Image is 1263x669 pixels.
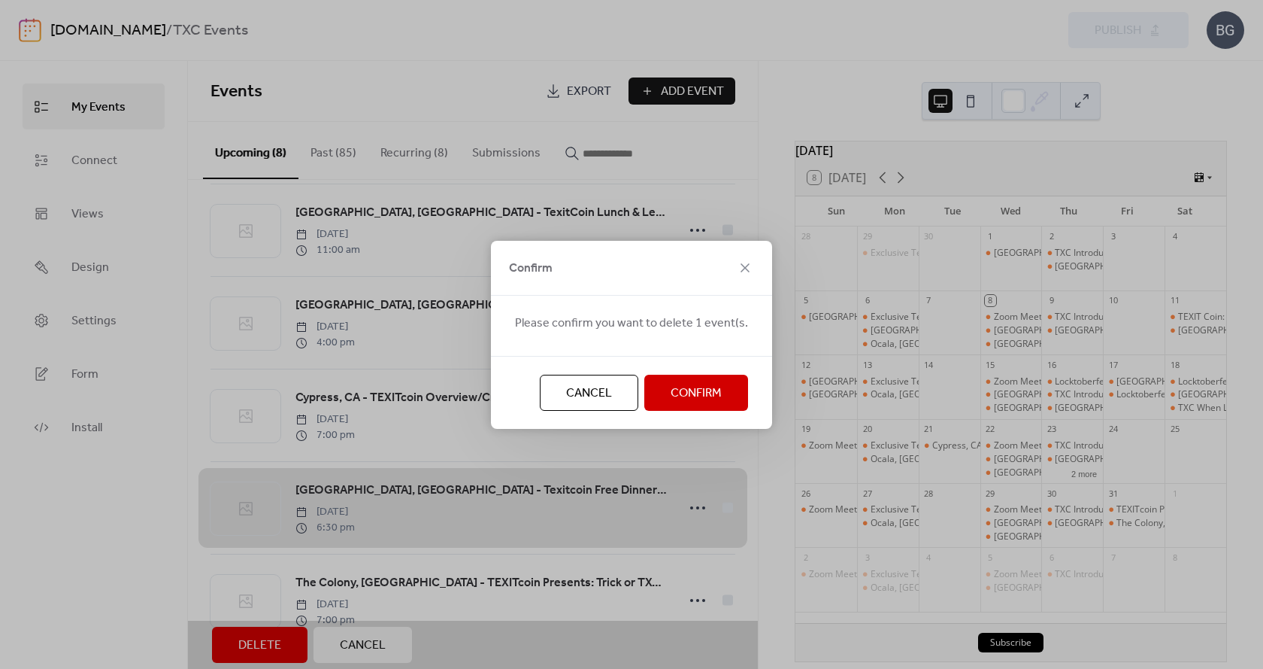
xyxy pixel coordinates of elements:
span: Please confirm you want to delete 1 event(s. [515,315,748,333]
span: Cancel [566,385,612,403]
span: Confirm [671,385,722,403]
button: Cancel [540,375,638,411]
span: Confirm [509,260,553,278]
button: Confirm [644,375,748,411]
